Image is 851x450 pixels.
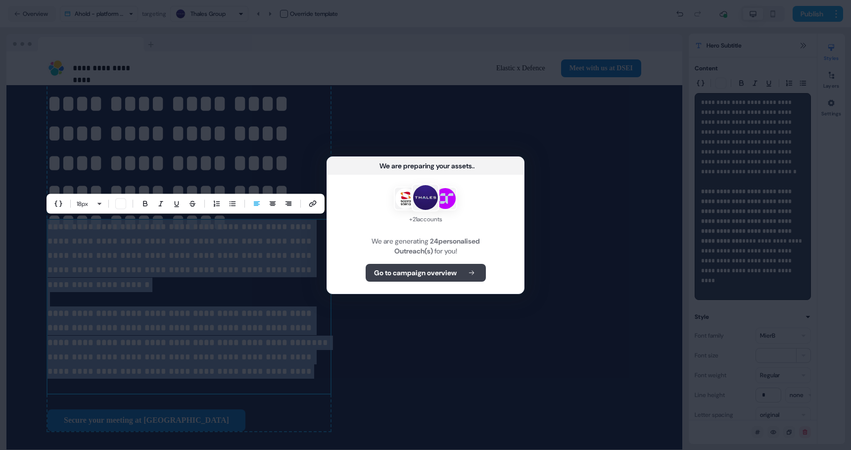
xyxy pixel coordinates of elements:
[366,264,486,282] button: Go to campaign overview
[4,4,279,193] iframe: Global data mesh for public sector organizations
[394,214,457,224] div: + 21 accounts
[339,236,512,256] div: We are generating for you!
[379,161,472,171] div: We are preparing your assets
[394,237,480,255] b: 24 personalised Outreach(s)
[374,268,457,278] b: Go to campaign overview
[472,161,475,171] div: ...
